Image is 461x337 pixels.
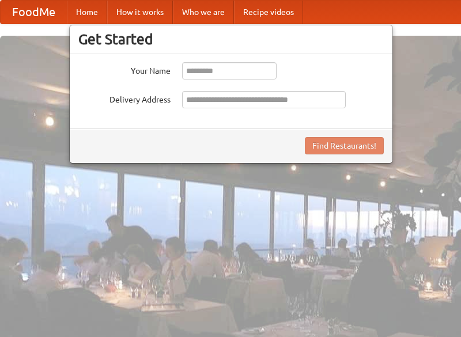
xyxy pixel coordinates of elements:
button: Find Restaurants! [305,137,384,154]
a: Recipe videos [234,1,303,24]
a: How it works [107,1,173,24]
a: Who we are [173,1,234,24]
a: Home [67,1,107,24]
a: FoodMe [1,1,67,24]
label: Delivery Address [78,91,171,105]
h3: Get Started [78,31,384,48]
label: Your Name [78,62,171,77]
